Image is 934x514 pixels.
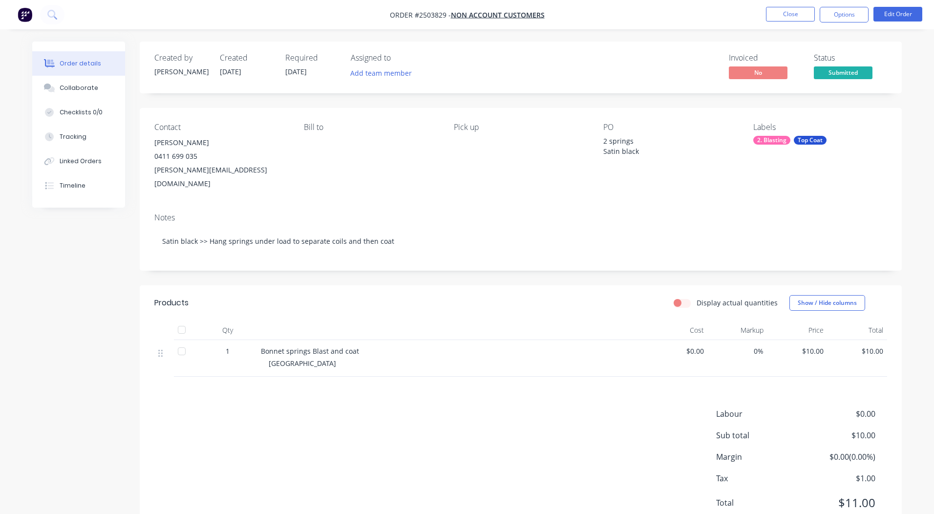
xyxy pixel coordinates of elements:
[820,7,869,22] button: Options
[451,10,545,20] a: Non account customers
[269,359,336,368] span: [GEOGRAPHIC_DATA]
[648,321,708,340] div: Cost
[154,136,288,150] div: [PERSON_NAME]
[716,429,803,441] span: Sub total
[753,123,887,132] div: Labels
[814,53,887,63] div: Status
[729,66,787,79] span: No
[345,66,417,80] button: Add team member
[716,497,803,509] span: Total
[716,451,803,463] span: Margin
[697,298,778,308] label: Display actual quantities
[828,321,888,340] div: Total
[154,226,887,256] div: Satin black >> Hang springs under load to separate coils and then coat
[652,346,704,356] span: $0.00
[814,66,872,81] button: Submitted
[32,173,125,198] button: Timeline
[154,297,189,309] div: Products
[814,66,872,79] span: Submitted
[712,346,764,356] span: 0%
[60,181,85,190] div: Timeline
[154,150,288,163] div: 0411 699 035
[60,59,101,68] div: Order details
[220,53,274,63] div: Created
[154,163,288,191] div: [PERSON_NAME][EMAIL_ADDRESS][DOMAIN_NAME]
[603,123,737,132] div: PO
[285,67,307,76] span: [DATE]
[60,84,98,92] div: Collaborate
[32,51,125,76] button: Order details
[32,100,125,125] button: Checklists 0/0
[794,136,827,145] div: Top Coat
[789,295,865,311] button: Show / Hide columns
[32,76,125,100] button: Collaborate
[285,53,339,63] div: Required
[729,53,802,63] div: Invoiced
[198,321,257,340] div: Qty
[716,472,803,484] span: Tax
[60,132,86,141] div: Tracking
[18,7,32,22] img: Factory
[753,136,790,145] div: 2. Blasting
[154,66,208,77] div: [PERSON_NAME]
[154,213,887,222] div: Notes
[803,451,875,463] span: $0.00 ( 0.00 %)
[803,472,875,484] span: $1.00
[261,346,359,356] span: Bonnet springs Blast and coat
[32,149,125,173] button: Linked Orders
[390,10,451,20] span: Order #2503829 -
[716,408,803,420] span: Labour
[767,321,828,340] div: Price
[154,123,288,132] div: Contact
[873,7,922,21] button: Edit Order
[304,123,438,132] div: Bill to
[154,53,208,63] div: Created by
[803,408,875,420] span: $0.00
[32,125,125,149] button: Tracking
[766,7,815,21] button: Close
[154,136,288,191] div: [PERSON_NAME]0411 699 035[PERSON_NAME][EMAIL_ADDRESS][DOMAIN_NAME]
[351,66,417,80] button: Add team member
[803,429,875,441] span: $10.00
[603,136,725,156] div: 2 springs Satin black
[771,346,824,356] span: $10.00
[226,346,230,356] span: 1
[60,108,103,117] div: Checklists 0/0
[351,53,448,63] div: Assigned to
[454,123,588,132] div: Pick up
[831,346,884,356] span: $10.00
[60,157,102,166] div: Linked Orders
[803,494,875,512] span: $11.00
[708,321,768,340] div: Markup
[220,67,241,76] span: [DATE]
